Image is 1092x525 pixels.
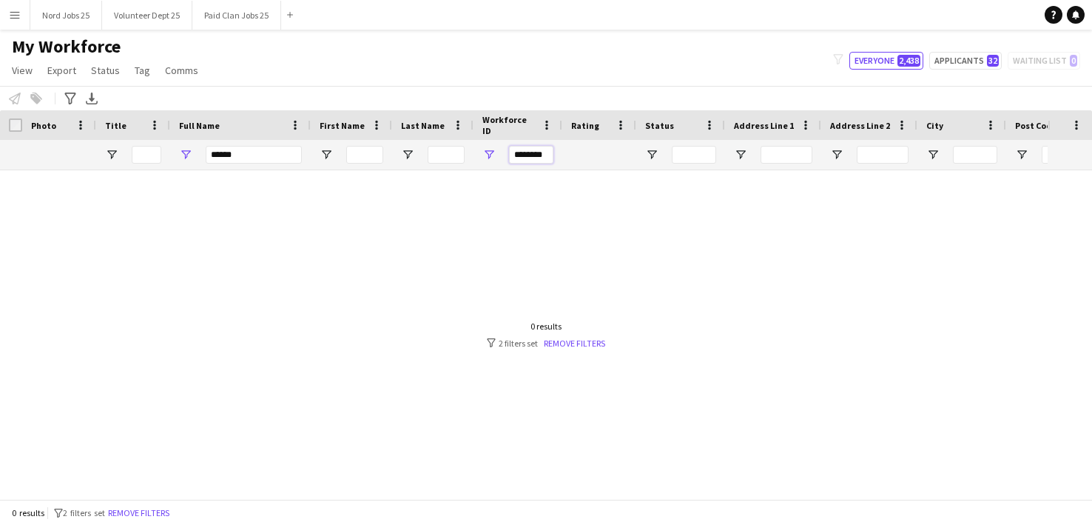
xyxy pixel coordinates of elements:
input: Full Name Filter Input [206,146,302,164]
span: Address Line 1 [734,120,794,131]
a: Tag [129,61,156,80]
span: Comms [165,64,198,77]
button: Open Filter Menu [830,148,843,161]
button: Remove filters [105,505,172,521]
span: Workforce ID [482,114,536,136]
span: 2 filters set [63,507,105,518]
button: Open Filter Menu [734,148,747,161]
input: Address Line 1 Filter Input [761,146,812,164]
a: View [6,61,38,80]
button: Open Filter Menu [645,148,658,161]
input: Address Line 2 Filter Input [857,146,909,164]
button: Open Filter Menu [401,148,414,161]
span: My Workforce [12,36,121,58]
span: Status [91,64,120,77]
button: Applicants32 [929,52,1002,70]
button: Open Filter Menu [482,148,496,161]
input: Post Code Filter Input [1042,146,1086,164]
span: Photo [31,120,56,131]
input: First Name Filter Input [346,146,383,164]
a: Export [41,61,82,80]
button: Open Filter Menu [926,148,940,161]
span: Address Line 2 [830,120,890,131]
span: View [12,64,33,77]
input: Status Filter Input [672,146,716,164]
span: Last Name [401,120,445,131]
button: Volunteer Dept 25 [102,1,192,30]
span: 32 [987,55,999,67]
input: Column with Header Selection [9,118,22,132]
span: Status [645,120,674,131]
span: Title [105,120,127,131]
span: 2,438 [897,55,920,67]
input: City Filter Input [953,146,997,164]
span: Export [47,64,76,77]
app-action-btn: Export XLSX [83,90,101,107]
input: Title Filter Input [132,146,161,164]
div: 0 results [487,321,605,332]
button: Nord Jobs 25 [30,1,102,30]
app-action-btn: Advanced filters [61,90,79,107]
span: City [926,120,943,131]
span: Post Code [1015,120,1057,131]
a: Status [85,61,126,80]
button: Open Filter Menu [320,148,333,161]
div: 2 filters set [487,338,605,349]
input: Last Name Filter Input [428,146,465,164]
a: Remove filters [544,338,605,349]
span: Full Name [179,120,220,131]
input: Workforce ID Filter Input [509,146,553,164]
button: Open Filter Menu [1015,148,1028,161]
span: First Name [320,120,365,131]
span: Tag [135,64,150,77]
span: Rating [571,120,599,131]
button: Open Filter Menu [179,148,192,161]
button: Paid Clan Jobs 25 [192,1,281,30]
button: Everyone2,438 [849,52,923,70]
button: Open Filter Menu [105,148,118,161]
a: Comms [159,61,204,80]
